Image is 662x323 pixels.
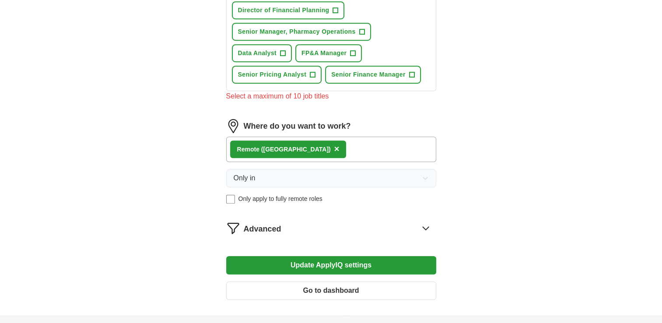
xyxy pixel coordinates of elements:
button: Update ApplyIQ settings [226,256,436,274]
button: Senior Manager, Pharmacy Operations [232,23,371,41]
button: Only in [226,169,436,187]
span: Director of Financial Planning [238,6,329,15]
span: Senior Manager, Pharmacy Operations [238,27,356,36]
input: Only apply to fully remote roles [226,195,235,204]
div: Remote ([GEOGRAPHIC_DATA]) [237,145,331,154]
label: Where do you want to work? [244,120,351,132]
button: FP&A Manager [295,44,362,62]
span: × [334,144,340,154]
span: Data Analyst [238,49,277,58]
button: Director of Financial Planning [232,1,345,19]
button: Senior Pricing Analyst [232,66,322,84]
span: Advanced [244,223,281,235]
span: FP&A Manager [301,49,347,58]
span: Senior Pricing Analyst [238,70,307,79]
button: Data Analyst [232,44,292,62]
span: Only in [234,173,256,183]
span: Only apply to fully remote roles [238,194,322,204]
span: Senior Finance Manager [331,70,406,79]
button: Senior Finance Manager [325,66,421,84]
div: Select a maximum of 10 job titles [226,91,436,102]
img: location.png [226,119,240,133]
button: × [334,143,340,156]
img: filter [226,221,240,235]
button: Go to dashboard [226,281,436,300]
